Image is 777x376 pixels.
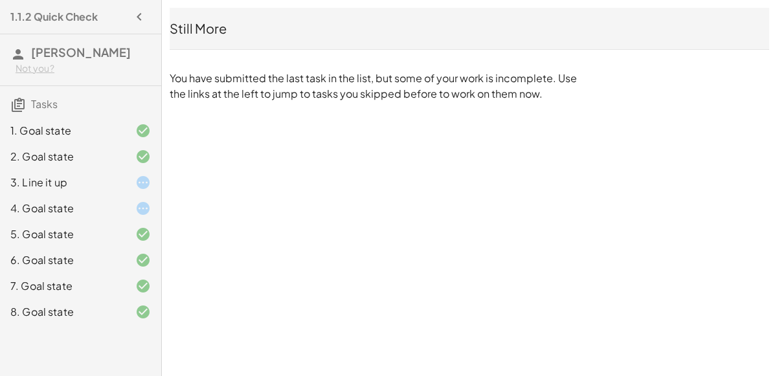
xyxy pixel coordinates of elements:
[170,71,591,102] p: You have submitted the last task in the list, but some of your work is incomplete. Use the links ...
[10,304,115,320] div: 8. Goal state
[170,19,769,38] div: Still More
[10,201,115,216] div: 4. Goal state
[31,97,58,111] span: Tasks
[10,252,115,268] div: 6. Goal state
[10,9,98,25] h4: 1.1.2 Quick Check
[10,227,115,242] div: 5. Goal state
[10,123,115,138] div: 1. Goal state
[135,123,151,138] i: Task finished and correct.
[10,175,115,190] div: 3. Line it up
[135,149,151,164] i: Task finished and correct.
[135,278,151,294] i: Task finished and correct.
[135,227,151,242] i: Task finished and correct.
[31,45,131,60] span: [PERSON_NAME]
[135,175,151,190] i: Task started.
[10,278,115,294] div: 7. Goal state
[135,252,151,268] i: Task finished and correct.
[10,149,115,164] div: 2. Goal state
[135,304,151,320] i: Task finished and correct.
[135,201,151,216] i: Task started.
[16,62,151,75] div: Not you?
